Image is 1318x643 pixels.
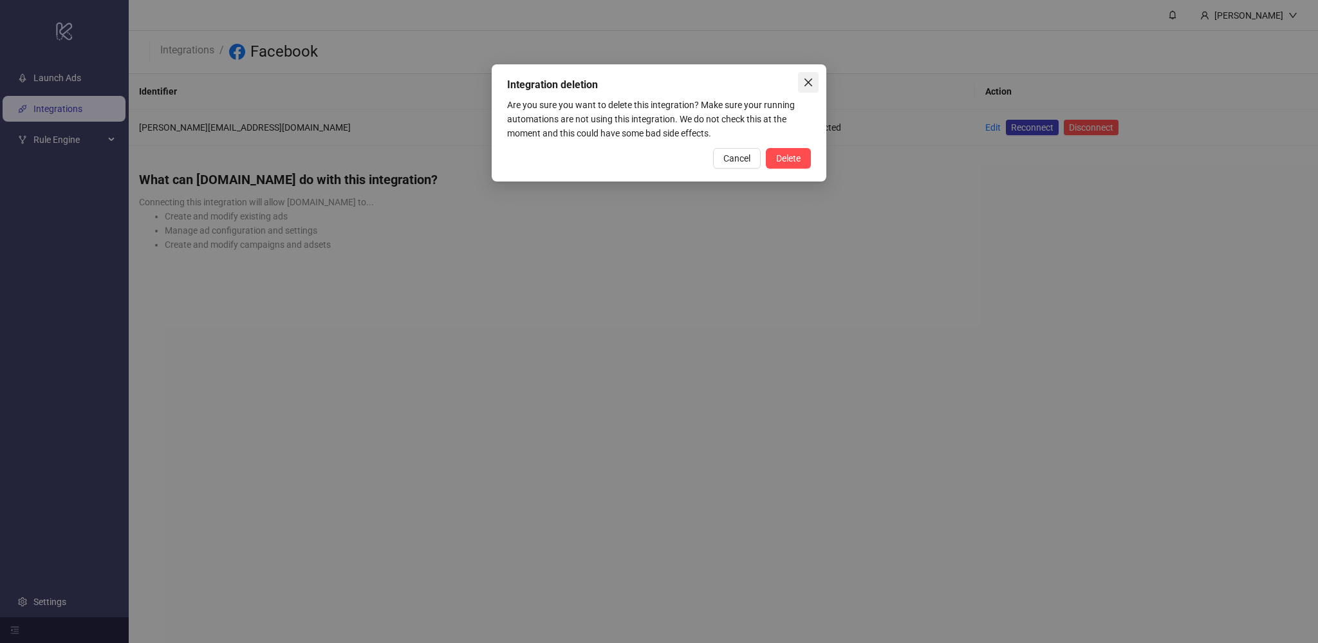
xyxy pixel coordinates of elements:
[798,72,819,93] button: Close
[803,77,813,88] span: close
[507,98,811,140] div: Are you sure you want to delete this integration? Make sure your running automations are not usin...
[507,77,811,93] div: Integration deletion
[776,153,801,163] span: Delete
[766,148,811,169] button: Delete
[713,148,761,169] button: Cancel
[723,153,750,163] span: Cancel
